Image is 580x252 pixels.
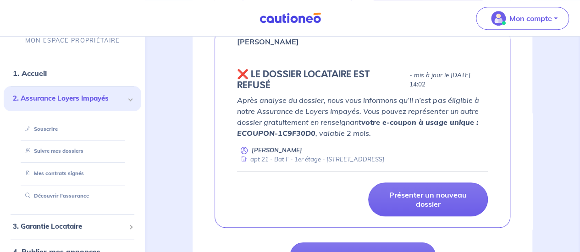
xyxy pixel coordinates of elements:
img: Cautioneo [256,12,325,24]
p: Présenter un nouveau dossier [380,190,476,209]
div: Mes contrats signés [15,166,130,181]
button: illu_account_valid_menu.svgMon compte [476,7,569,30]
a: Découvrir l'assurance [22,193,89,199]
div: state: REJECTED, Context: NEW,CHOOSE-CERTIFICATE,ALONE,RENTER-DOCUMENTS [237,69,488,91]
a: Suivre mes dossiers [22,148,83,155]
a: Mes contrats signés [22,170,84,177]
p: - mis à jour le [DATE] 14:02 [409,71,488,89]
div: apt 21 - Bat F - 1er étage - [STREET_ADDRESS] [237,155,384,164]
span: 2. Assurance Loyers Impayés [13,93,125,104]
p: MON ESPACE PROPRIÉTAIRE [25,36,120,45]
span: 3. Garantie Locataire [13,221,125,232]
a: Présenter un nouveau dossier [368,182,488,216]
p: [PERSON_NAME] [237,36,299,47]
div: Souscrire [15,122,130,137]
a: Souscrire [22,126,58,132]
div: 3. Garantie Locataire [4,218,141,236]
img: illu_account_valid_menu.svg [491,11,506,26]
h5: ❌️️ LE DOSSIER LOCATAIRE EST REFUSÉ [237,69,405,91]
p: Mon compte [509,13,552,24]
div: 1. Accueil [4,64,141,82]
div: 2. Assurance Loyers Impayés [4,86,141,111]
div: Suivre mes dossiers [15,144,130,159]
p: Après analyse du dossier, nous vous informons qu’il n’est pas éligible à notre Assurance de Loyer... [237,95,488,139]
p: [PERSON_NAME] [252,146,302,155]
a: 1. Accueil [13,69,47,78]
div: Découvrir l'assurance [15,188,130,204]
